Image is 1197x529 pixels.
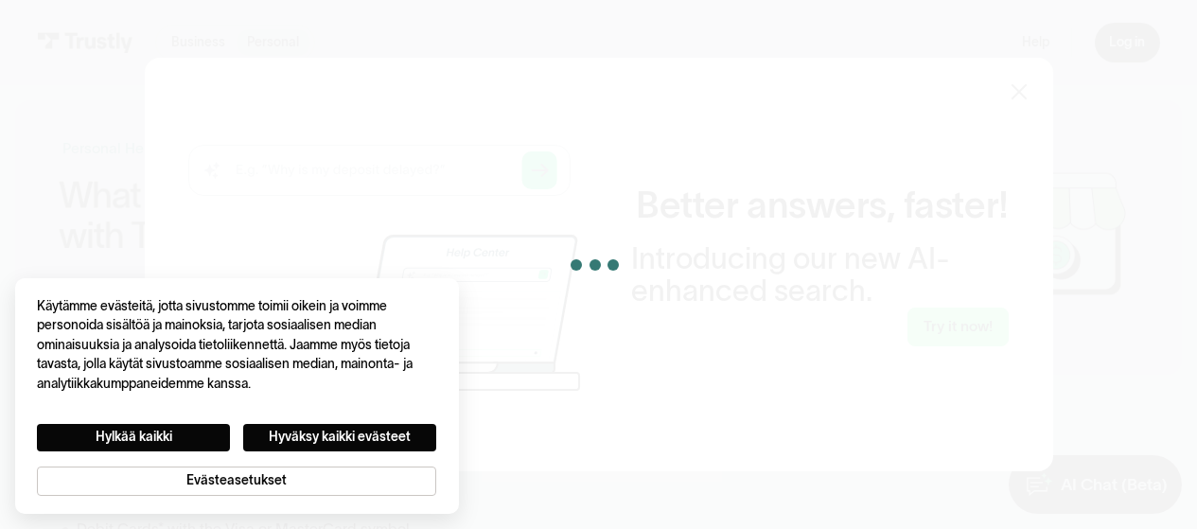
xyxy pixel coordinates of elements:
[243,424,436,451] button: Hyväksy kaikki evästeet
[37,297,436,496] div: Yksityisyys
[37,297,436,395] div: Käytämme evästeitä, jotta sivustomme toimii oikein ja voimme personoida sisältöä ja mainoksia, ta...
[37,467,436,496] button: Evästeasetukset
[15,278,459,514] div: Cookie banner
[37,424,230,451] button: Hylkää kaikki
